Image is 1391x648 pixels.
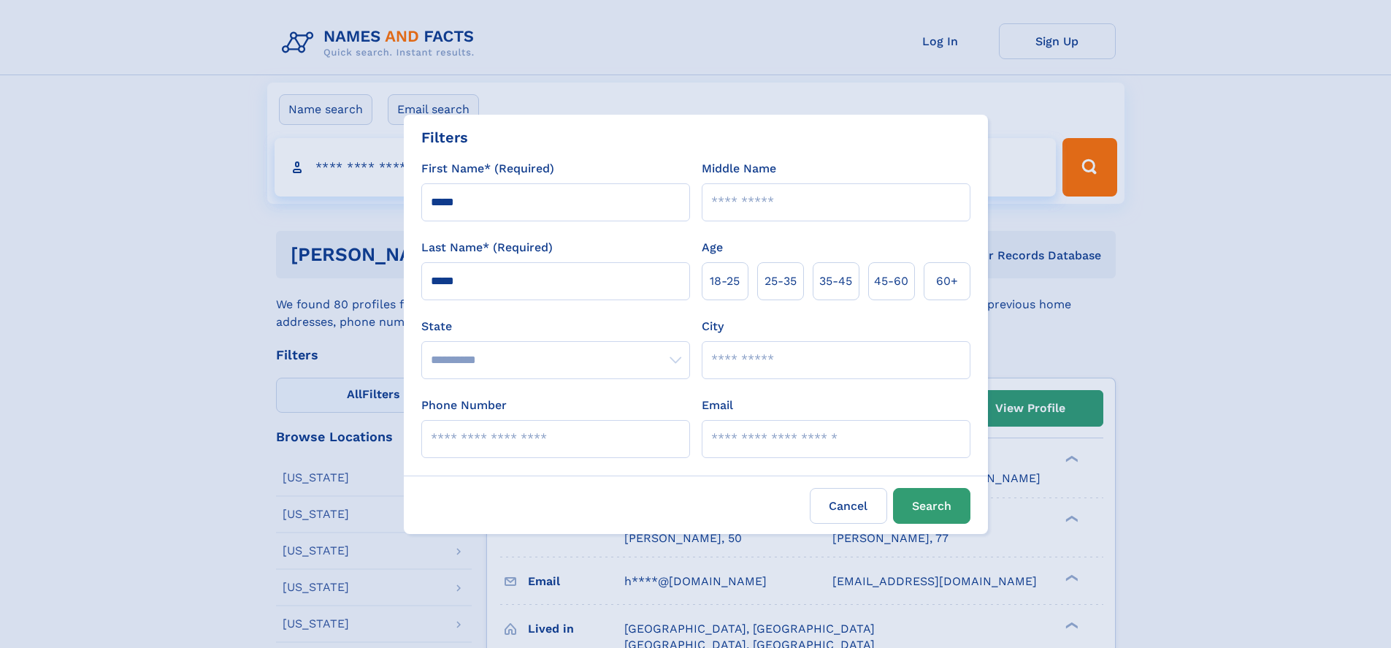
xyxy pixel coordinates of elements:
button: Search [893,488,970,524]
label: City [702,318,724,335]
label: Cancel [810,488,887,524]
span: 35‑45 [819,272,852,290]
label: Last Name* (Required) [421,239,553,256]
label: Middle Name [702,160,776,178]
span: 60+ [936,272,958,290]
div: Filters [421,126,468,148]
span: 18‑25 [710,272,740,290]
span: 25‑35 [765,272,797,290]
label: State [421,318,690,335]
label: Age [702,239,723,256]
span: 45‑60 [874,272,908,290]
label: Phone Number [421,397,507,414]
label: Email [702,397,733,414]
label: First Name* (Required) [421,160,554,178]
